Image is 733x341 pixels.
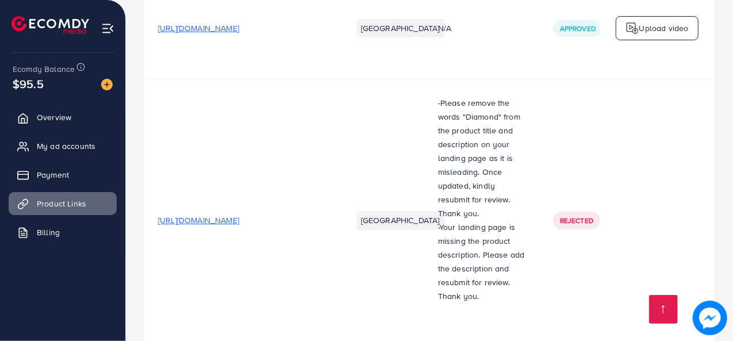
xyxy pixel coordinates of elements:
[694,302,726,334] img: image
[101,22,114,35] img: menu
[11,16,89,34] img: logo
[158,22,239,34] span: [URL][DOMAIN_NAME]
[9,135,117,158] a: My ad accounts
[356,211,444,229] li: [GEOGRAPHIC_DATA]
[13,75,44,92] span: $95.5
[9,192,117,215] a: Product Links
[438,221,525,302] span: Your landing page is missing the product description. Please add the description and resubmit for...
[438,221,439,233] span: -
[438,97,520,219] span: -Please remove the words "Diamond" from the product title and description on your landing page as...
[101,79,113,90] img: image
[356,19,444,37] li: [GEOGRAPHIC_DATA]
[37,198,86,209] span: Product Links
[37,112,71,123] span: Overview
[625,21,639,35] img: logo
[13,63,75,75] span: Ecomdy Balance
[37,169,69,181] span: Payment
[37,227,60,238] span: Billing
[158,214,239,226] span: [URL][DOMAIN_NAME]
[9,106,117,129] a: Overview
[560,24,596,33] span: Approved
[438,22,451,34] span: N/A
[37,140,95,152] span: My ad accounts
[9,163,117,186] a: Payment
[9,221,117,244] a: Billing
[639,21,689,35] p: Upload video
[560,216,593,225] span: Rejected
